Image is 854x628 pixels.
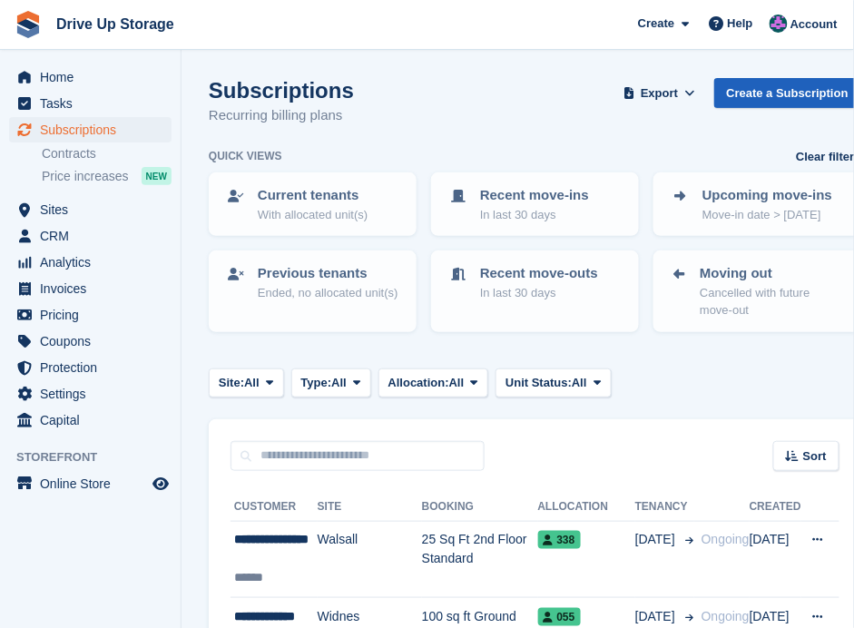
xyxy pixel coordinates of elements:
[142,167,172,185] div: NEW
[42,166,172,186] a: Price increases NEW
[42,168,129,185] span: Price increases
[42,145,172,162] a: Contracts
[40,197,149,222] span: Sites
[211,174,415,234] a: Current tenants With allocated unit(s)
[702,185,832,206] p: Upcoming move-ins
[40,381,149,407] span: Settings
[9,276,172,301] a: menu
[9,91,172,116] a: menu
[40,276,149,301] span: Invoices
[40,407,149,433] span: Capital
[40,117,149,142] span: Subscriptions
[258,206,368,224] p: With allocated unit(s)
[211,252,415,312] a: Previous tenants Ended, no allocated unit(s)
[209,148,282,164] h6: Quick views
[700,284,845,319] p: Cancelled with future move-out
[702,532,750,546] span: Ongoing
[728,15,753,33] span: Help
[480,284,598,302] p: In last 30 days
[790,15,838,34] span: Account
[538,608,581,626] span: 055
[9,250,172,275] a: menu
[506,374,572,392] span: Unit Status:
[538,493,635,522] th: Allocation
[258,284,398,302] p: Ended, no allocated unit(s)
[9,64,172,90] a: menu
[49,9,182,39] a: Drive Up Storage
[572,374,587,392] span: All
[318,493,422,522] th: Site
[700,263,845,284] p: Moving out
[635,607,679,626] span: [DATE]
[388,374,449,392] span: Allocation:
[9,302,172,328] a: menu
[244,374,260,392] span: All
[449,374,465,392] span: All
[422,521,538,598] td: 25 Sq Ft 2nd Floor Standard
[40,250,149,275] span: Analytics
[635,493,694,522] th: Tenancy
[496,368,611,398] button: Unit Status: All
[9,407,172,433] a: menu
[638,15,674,33] span: Create
[433,252,637,312] a: Recent move-outs In last 30 days
[16,448,181,466] span: Storefront
[209,78,354,103] h1: Subscriptions
[702,206,832,224] p: Move-in date > [DATE]
[150,473,172,495] a: Preview store
[258,185,368,206] p: Current tenants
[641,84,678,103] span: Export
[209,368,284,398] button: Site: All
[422,493,538,522] th: Booking
[291,368,371,398] button: Type: All
[480,206,589,224] p: In last 30 days
[209,105,354,126] p: Recurring billing plans
[803,447,827,466] span: Sort
[538,531,581,549] span: 338
[40,471,149,496] span: Online Store
[770,15,788,33] img: Andy
[9,355,172,380] a: menu
[9,471,172,496] a: menu
[301,374,332,392] span: Type:
[480,263,598,284] p: Recent move-outs
[40,223,149,249] span: CRM
[750,493,801,522] th: Created
[258,263,398,284] p: Previous tenants
[40,355,149,380] span: Protection
[40,329,149,354] span: Coupons
[480,185,589,206] p: Recent move-ins
[635,530,679,549] span: [DATE]
[318,521,422,598] td: Walsall
[9,197,172,222] a: menu
[620,78,700,108] button: Export
[9,117,172,142] a: menu
[9,329,172,354] a: menu
[219,374,244,392] span: Site:
[15,11,42,38] img: stora-icon-8386f47178a22dfd0bd8f6a31ec36ba5ce8667c1dd55bd0f319d3a0aa187defe.svg
[433,174,637,234] a: Recent move-ins In last 30 days
[702,609,750,623] span: Ongoing
[40,91,149,116] span: Tasks
[231,493,318,522] th: Customer
[750,521,801,598] td: [DATE]
[40,64,149,90] span: Home
[9,223,172,249] a: menu
[378,368,489,398] button: Allocation: All
[40,302,149,328] span: Pricing
[331,374,347,392] span: All
[9,381,172,407] a: menu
